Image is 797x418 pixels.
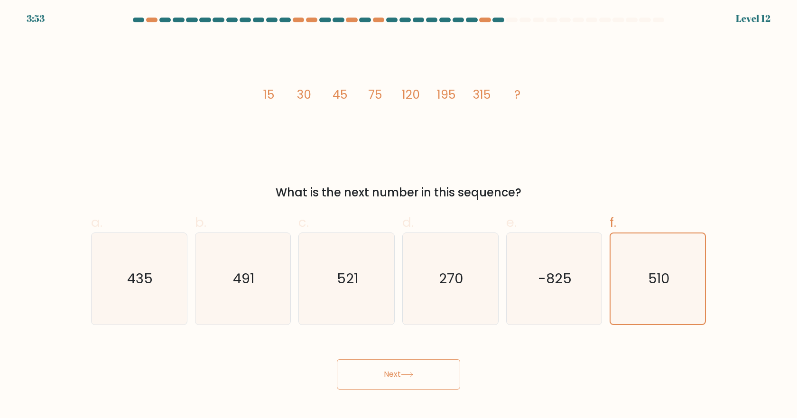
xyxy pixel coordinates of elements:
[298,213,309,232] span: c.
[97,184,700,201] div: What is the next number in this sequence?
[337,359,460,390] button: Next
[402,86,420,103] tspan: 120
[91,213,102,232] span: a.
[648,269,669,288] text: 510
[473,86,491,103] tspan: 315
[506,213,517,232] span: e.
[195,213,206,232] span: b.
[610,213,616,232] span: f.
[127,269,153,288] text: 435
[515,86,521,103] tspan: ?
[402,213,414,232] span: d.
[333,86,347,103] tspan: 45
[27,11,45,26] div: 3:53
[263,86,274,103] tspan: 15
[736,11,770,26] div: Level 12
[369,86,382,103] tspan: 75
[297,86,311,103] tspan: 30
[439,269,463,288] text: 270
[538,269,572,288] text: -825
[437,86,456,103] tspan: 195
[233,269,254,288] text: 491
[337,269,358,288] text: 521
